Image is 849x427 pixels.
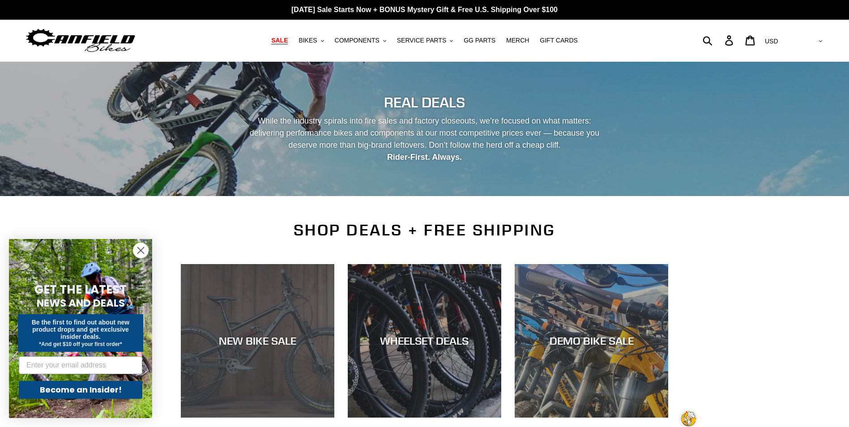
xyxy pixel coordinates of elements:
[299,37,317,44] span: BIKES
[502,34,533,47] a: MERCH
[294,34,328,47] button: BIKES
[37,296,125,310] span: NEWS AND DEALS
[397,37,446,44] span: SERVICE PARTS
[32,319,130,340] span: Be the first to find out about new product drops and get exclusive insider deals.
[133,243,149,258] button: Close dialog
[271,37,288,44] span: SALE
[330,34,391,47] button: COMPONENTS
[25,26,137,55] img: Canfield Bikes
[540,37,578,44] span: GIFT CARDS
[464,37,495,44] span: GG PARTS
[387,153,462,162] strong: Rider-First. Always.
[348,334,501,347] div: WHEELSET DEALS
[393,34,457,47] button: SERVICE PARTS
[708,30,730,50] input: Search
[39,341,122,347] span: *And get $10 off your first order*
[515,334,668,347] div: DEMO BIKE SALE
[535,34,582,47] a: GIFT CARDS
[181,334,334,347] div: NEW BIKE SALE
[506,37,529,44] span: MERCH
[267,34,292,47] a: SALE
[335,37,380,44] span: COMPONENTS
[348,264,501,418] a: WHEELSET DEALS
[34,282,127,298] span: GET THE LATEST
[181,221,669,239] h2: SHOP DEALS + FREE SHIPPING
[19,381,142,399] button: Become an Insider!
[459,34,500,47] a: GG PARTS
[19,356,142,374] input: Enter your email address
[242,115,608,163] p: While the industry spirals into fire sales and factory closeouts, we’re focused on what matters: ...
[515,264,668,418] a: DEMO BIKE SALE
[181,264,334,418] a: NEW BIKE SALE
[181,94,669,111] h2: REAL DEALS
